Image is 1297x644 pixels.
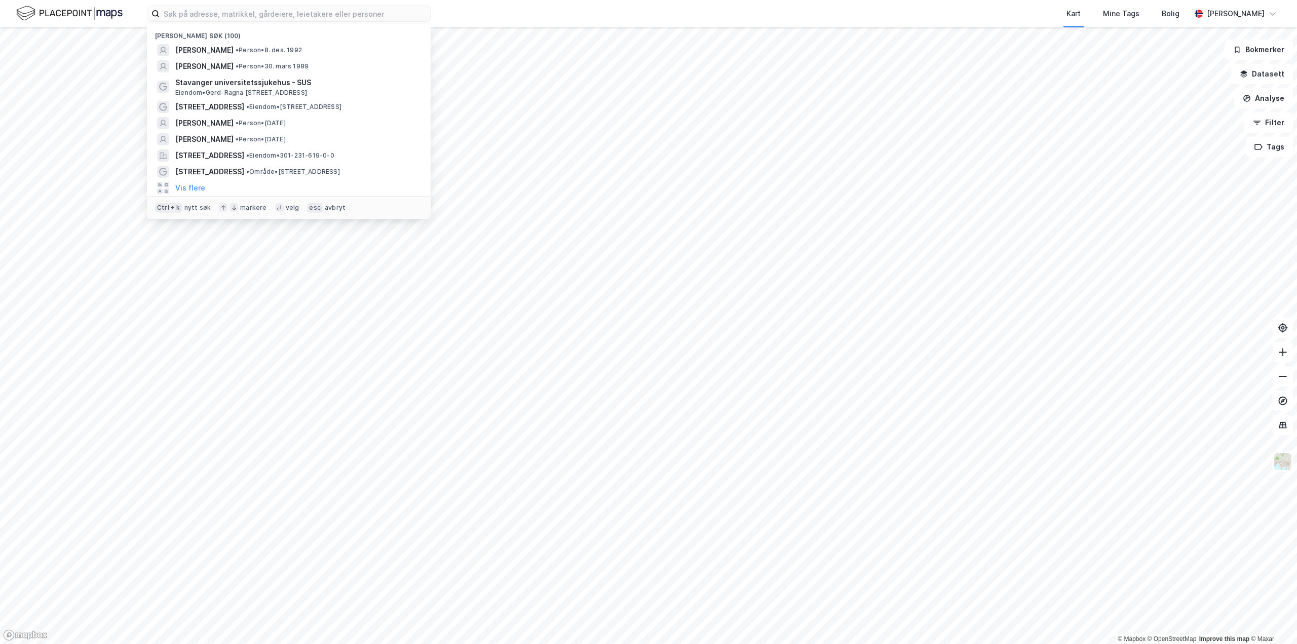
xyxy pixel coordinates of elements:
[1162,8,1179,20] div: Bolig
[1225,40,1293,60] button: Bokmerker
[246,168,340,176] span: Område • [STREET_ADDRESS]
[1273,452,1292,471] img: Z
[325,204,346,212] div: avbryt
[286,204,299,212] div: velg
[1246,595,1297,644] iframe: Chat Widget
[236,119,239,127] span: •
[236,119,286,127] span: Person • [DATE]
[175,166,244,178] span: [STREET_ADDRESS]
[184,204,211,212] div: nytt søk
[236,62,309,70] span: Person • 30. mars 1989
[246,151,334,160] span: Eiendom • 301-231-619-0-0
[3,629,48,641] a: Mapbox homepage
[236,46,302,54] span: Person • 8. des. 1992
[1246,595,1297,644] div: Kontrollprogram for chat
[240,204,266,212] div: markere
[1246,137,1293,157] button: Tags
[1207,8,1265,20] div: [PERSON_NAME]
[155,203,182,213] div: Ctrl + k
[236,46,239,54] span: •
[1231,64,1293,84] button: Datasett
[236,62,239,70] span: •
[147,24,431,42] div: [PERSON_NAME] søk (100)
[175,182,205,194] button: Vis flere
[246,151,249,159] span: •
[175,77,418,89] span: Stavanger universitetssjukehus - SUS
[236,135,286,143] span: Person • [DATE]
[175,149,244,162] span: [STREET_ADDRESS]
[175,89,307,97] span: Eiendom • Gerd-Ragna [STREET_ADDRESS]
[1148,635,1197,642] a: OpenStreetMap
[1244,112,1293,133] button: Filter
[175,44,234,56] span: [PERSON_NAME]
[175,117,234,129] span: [PERSON_NAME]
[307,203,323,213] div: esc
[1199,635,1249,642] a: Improve this map
[175,133,234,145] span: [PERSON_NAME]
[16,5,123,22] img: logo.f888ab2527a4732fd821a326f86c7f29.svg
[1066,8,1081,20] div: Kart
[246,168,249,175] span: •
[1103,8,1139,20] div: Mine Tags
[246,103,341,111] span: Eiendom • [STREET_ADDRESS]
[1118,635,1146,642] a: Mapbox
[236,135,239,143] span: •
[1234,88,1293,108] button: Analyse
[175,60,234,72] span: [PERSON_NAME]
[160,6,430,21] input: Søk på adresse, matrikkel, gårdeiere, leietakere eller personer
[175,101,244,113] span: [STREET_ADDRESS]
[246,103,249,110] span: •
